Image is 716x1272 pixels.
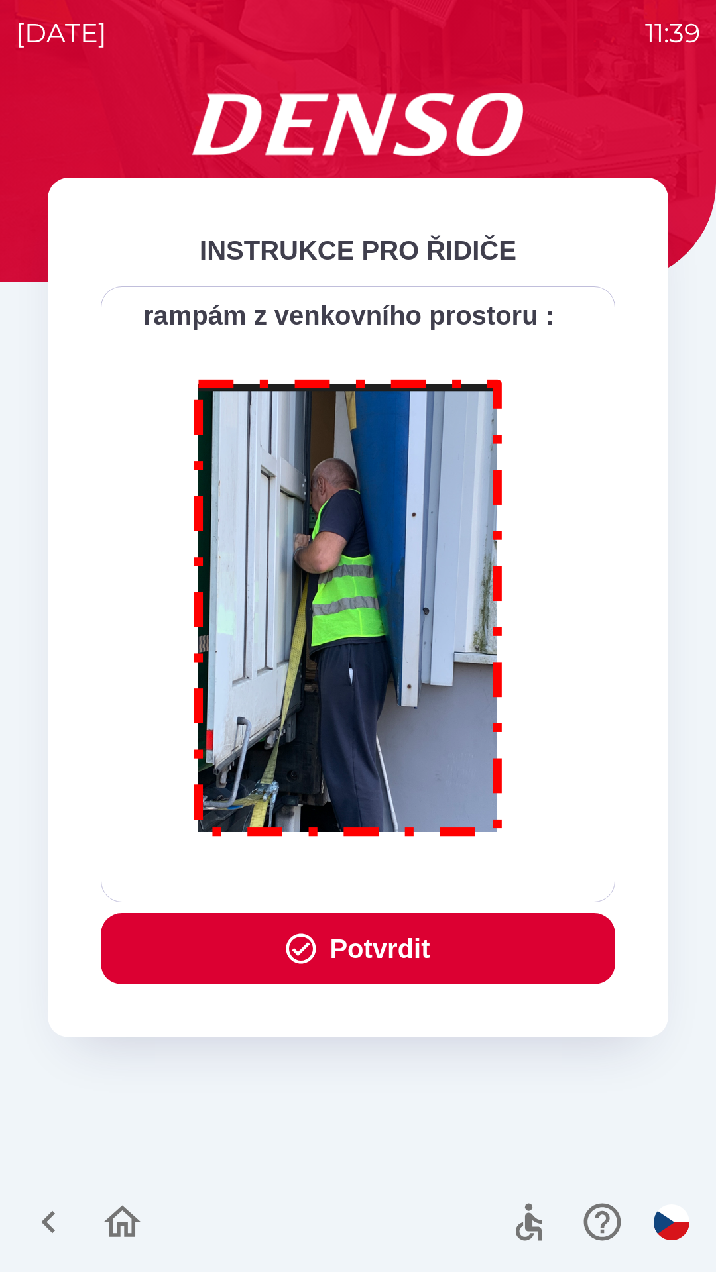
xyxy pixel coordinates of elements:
[654,1204,689,1240] img: cs flag
[179,362,518,849] img: M8MNayrTL6gAAAABJRU5ErkJggg==
[48,93,668,156] img: Logo
[101,913,615,984] button: Potvrdit
[101,231,615,270] div: INSTRUKCE PRO ŘIDIČE
[645,13,700,53] p: 11:39
[16,13,107,53] p: [DATE]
